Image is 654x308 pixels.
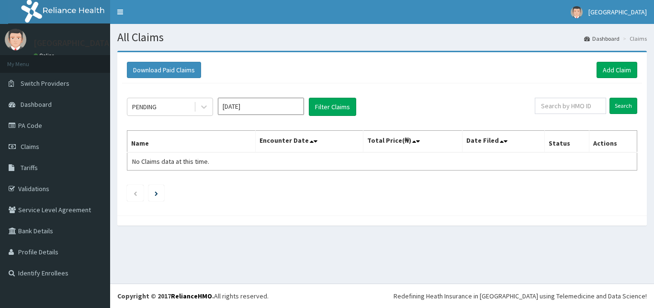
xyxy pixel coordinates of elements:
[133,189,137,197] a: Previous page
[462,131,545,153] th: Date Filed
[620,34,647,43] li: Claims
[588,8,647,16] span: [GEOGRAPHIC_DATA]
[34,52,56,59] a: Online
[117,31,647,44] h1: All Claims
[309,98,356,116] button: Filter Claims
[127,131,256,153] th: Name
[132,102,157,112] div: PENDING
[132,157,209,166] span: No Claims data at this time.
[21,79,69,88] span: Switch Providers
[584,34,620,43] a: Dashboard
[155,189,158,197] a: Next page
[609,98,637,114] input: Search
[218,98,304,115] input: Select Month and Year
[110,284,654,308] footer: All rights reserved.
[535,98,606,114] input: Search by HMO ID
[589,131,637,153] th: Actions
[571,6,583,18] img: User Image
[394,291,647,301] div: Redefining Heath Insurance in [GEOGRAPHIC_DATA] using Telemedicine and Data Science!
[597,62,637,78] a: Add Claim
[127,62,201,78] button: Download Paid Claims
[21,142,39,151] span: Claims
[171,292,212,300] a: RelianceHMO
[117,292,214,300] strong: Copyright © 2017 .
[545,131,589,153] th: Status
[256,131,363,153] th: Encounter Date
[363,131,462,153] th: Total Price(₦)
[5,29,26,50] img: User Image
[34,39,113,47] p: [GEOGRAPHIC_DATA]
[21,163,38,172] span: Tariffs
[21,100,52,109] span: Dashboard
